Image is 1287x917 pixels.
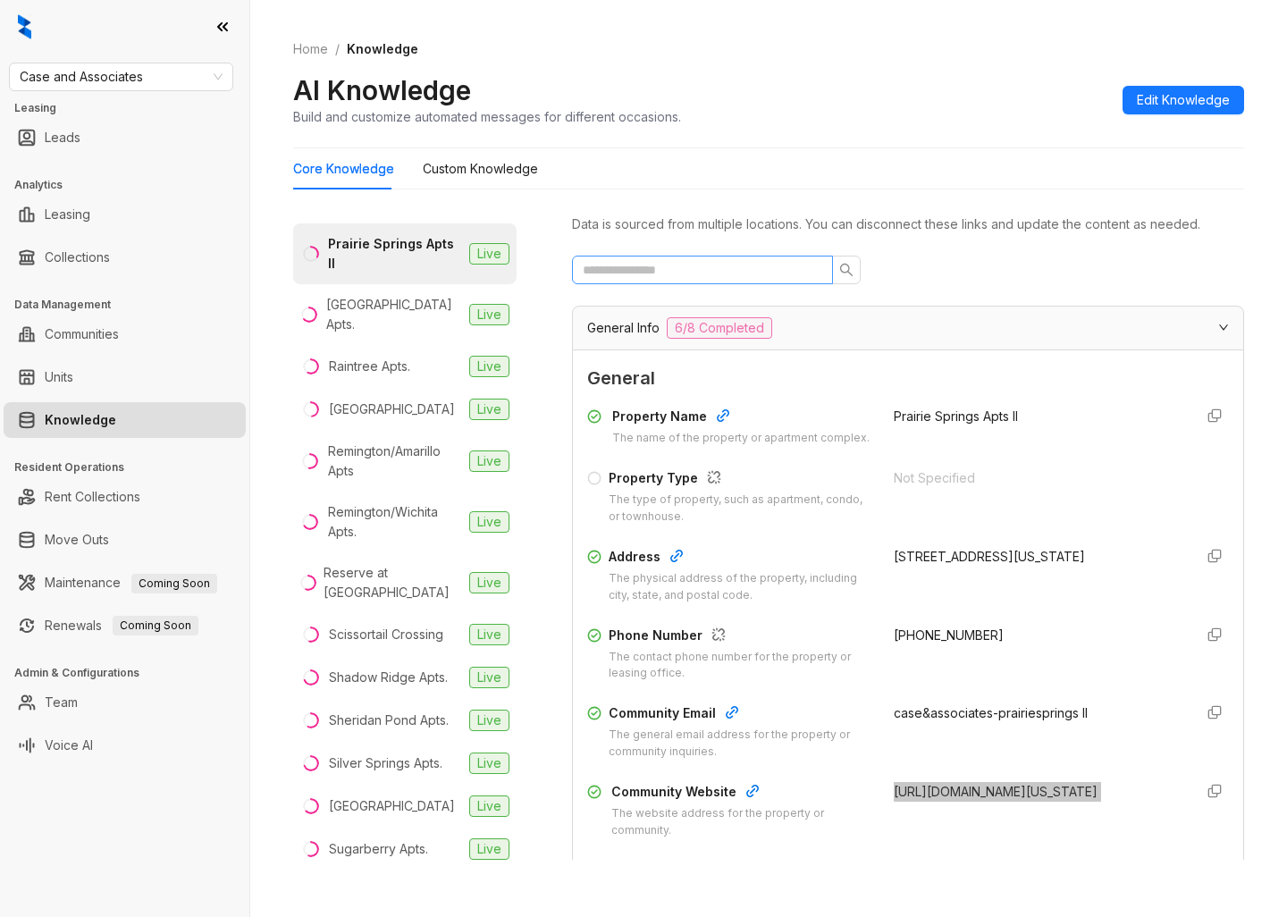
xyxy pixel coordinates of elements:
span: Live [469,795,509,817]
span: General [587,365,1229,392]
span: Live [469,399,509,420]
span: Coming Soon [113,616,198,635]
span: expanded [1218,322,1229,332]
li: Communities [4,316,246,352]
li: Knowledge [4,402,246,438]
span: Live [469,572,509,593]
div: Prairie Springs Apts II [328,234,462,273]
div: Silver Springs Apts. [329,753,442,773]
a: Home [290,39,332,59]
button: Edit Knowledge [1123,86,1244,114]
div: The contact phone number for the property or leasing office. [609,649,872,683]
a: Knowledge [45,402,116,438]
div: General Info6/8 Completed [573,307,1243,349]
li: Voice AI [4,728,246,763]
h3: Resident Operations [14,459,249,475]
div: Build and customize automated messages for different occasions. [293,107,681,126]
div: Custom Knowledge [423,159,538,179]
div: Address [609,547,872,570]
img: logo [18,14,31,39]
h3: Leasing [14,100,249,116]
a: Collections [45,240,110,275]
span: General Info [587,318,660,338]
div: [GEOGRAPHIC_DATA] [329,796,455,816]
span: case&associates-prairiesprings II [894,705,1088,720]
li: Units [4,359,246,395]
span: 6/8 Completed [667,317,772,339]
div: Property Name [612,407,870,430]
div: Sheridan Pond Apts. [329,711,449,730]
h3: Analytics [14,177,249,193]
h2: AI Knowledge [293,73,471,107]
a: Voice AI [45,728,93,763]
div: The name of the property or apartment complex. [612,430,870,447]
span: Edit Knowledge [1137,90,1230,110]
li: Rent Collections [4,479,246,515]
div: Shadow Ridge Apts. [329,668,448,687]
span: Live [469,511,509,533]
div: Raintree Apts. [329,357,410,376]
div: [STREET_ADDRESS][US_STATE] [894,547,1179,567]
a: Leasing [45,197,90,232]
span: search [839,263,854,277]
div: The website address for the property or community. [611,805,872,839]
div: Sugarberry Apts. [329,839,428,859]
span: Live [469,667,509,688]
span: Coming Soon [131,574,217,593]
span: Live [469,624,509,645]
div: The general email address for the property or community inquiries. [609,727,872,761]
a: Move Outs [45,522,109,558]
span: Live [469,710,509,731]
h3: Data Management [14,297,249,313]
li: / [335,39,340,59]
div: The type of property, such as apartment, condo, or townhouse. [609,492,872,526]
div: Community Email [609,703,872,727]
div: Property Type [609,468,872,492]
div: Reserve at [GEOGRAPHIC_DATA] [324,563,462,602]
span: Live [469,356,509,377]
a: RenewalsComing Soon [45,608,198,644]
li: Leasing [4,197,246,232]
div: [GEOGRAPHIC_DATA] [329,400,455,419]
span: Knowledge [347,41,418,56]
span: [PHONE_NUMBER] [894,627,1004,643]
div: Not Specified [894,468,1179,488]
a: Communities [45,316,119,352]
a: Leads [45,120,80,156]
span: Live [469,304,509,325]
div: Core Knowledge [293,159,394,179]
a: Units [45,359,73,395]
div: Community Website [611,782,872,805]
span: Prairie Springs Apts II [894,408,1018,424]
span: Live [469,838,509,860]
span: Case and Associates [20,63,223,90]
span: [URL][DOMAIN_NAME][US_STATE] [894,784,1098,799]
span: Live [469,450,509,472]
div: Scissortail Crossing [329,625,443,644]
div: Remington/Amarillo Apts [328,442,462,481]
li: Leads [4,120,246,156]
li: Move Outs [4,522,246,558]
div: Data is sourced from multiple locations. You can disconnect these links and update the content as... [572,215,1244,234]
li: Collections [4,240,246,275]
li: Renewals [4,608,246,644]
div: Phone Number [609,626,872,649]
a: Rent Collections [45,479,140,515]
li: Team [4,685,246,720]
div: The physical address of the property, including city, state, and postal code. [609,570,872,604]
span: Live [469,243,509,265]
div: [GEOGRAPHIC_DATA] Apts. [326,295,462,334]
h3: Admin & Configurations [14,665,249,681]
li: Maintenance [4,565,246,601]
span: Live [469,753,509,774]
div: Remington/Wichita Apts. [328,502,462,542]
a: Team [45,685,78,720]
